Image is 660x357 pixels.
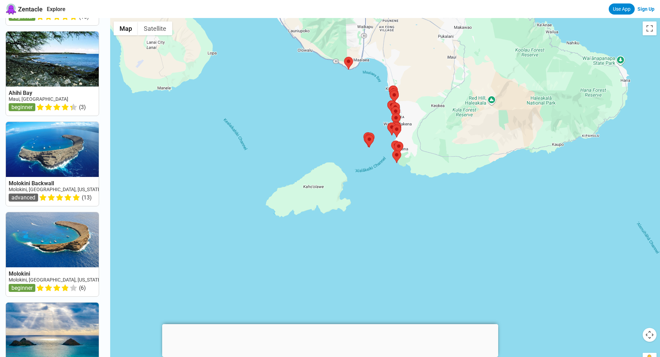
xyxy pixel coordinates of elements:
[9,96,68,102] a: Maui, [GEOGRAPHIC_DATA]
[643,21,657,35] button: Toggle fullscreen view
[643,328,657,342] button: Map camera controls
[637,6,654,12] a: Sign Up
[162,324,498,355] iframe: Advertisement
[6,3,17,15] img: Zentacle logo
[114,21,138,35] button: Show street map
[6,3,43,15] a: Zentacle logoZentacle
[18,6,43,13] span: Zentacle
[9,187,102,192] a: Molokini, [GEOGRAPHIC_DATA], [US_STATE]
[138,21,172,35] button: Show satellite imagery
[9,277,102,283] a: Molokini, [GEOGRAPHIC_DATA], [US_STATE]
[609,3,635,15] a: Use App
[47,6,65,12] a: Explore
